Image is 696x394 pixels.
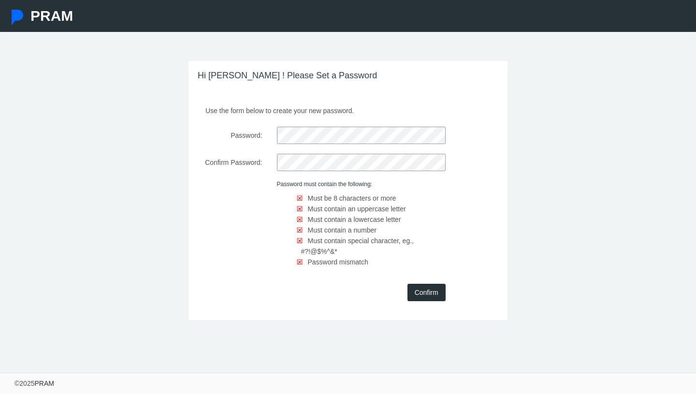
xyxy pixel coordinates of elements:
[308,226,377,234] span: Must contain a number
[407,284,446,301] input: Confirm
[191,127,270,144] label: Password:
[308,205,406,213] span: Must contain an uppercase letter
[308,258,368,266] span: Password mismatch
[308,216,401,223] span: Must contain a lowercase letter
[34,379,54,387] a: PRAM
[188,61,507,91] h3: Hi [PERSON_NAME] ! Please Set a Password
[198,102,498,116] p: Use the form below to create your new password.
[308,194,396,202] span: Must be 8 characters or more
[191,154,270,171] label: Confirm Password:
[10,10,25,25] img: Pram Partner
[14,378,54,389] div: © 2025
[30,8,73,24] span: PRAM
[301,237,414,255] span: Must contain special character, eg., #?!@$%^&*
[277,181,446,188] h6: Password must contain the following:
